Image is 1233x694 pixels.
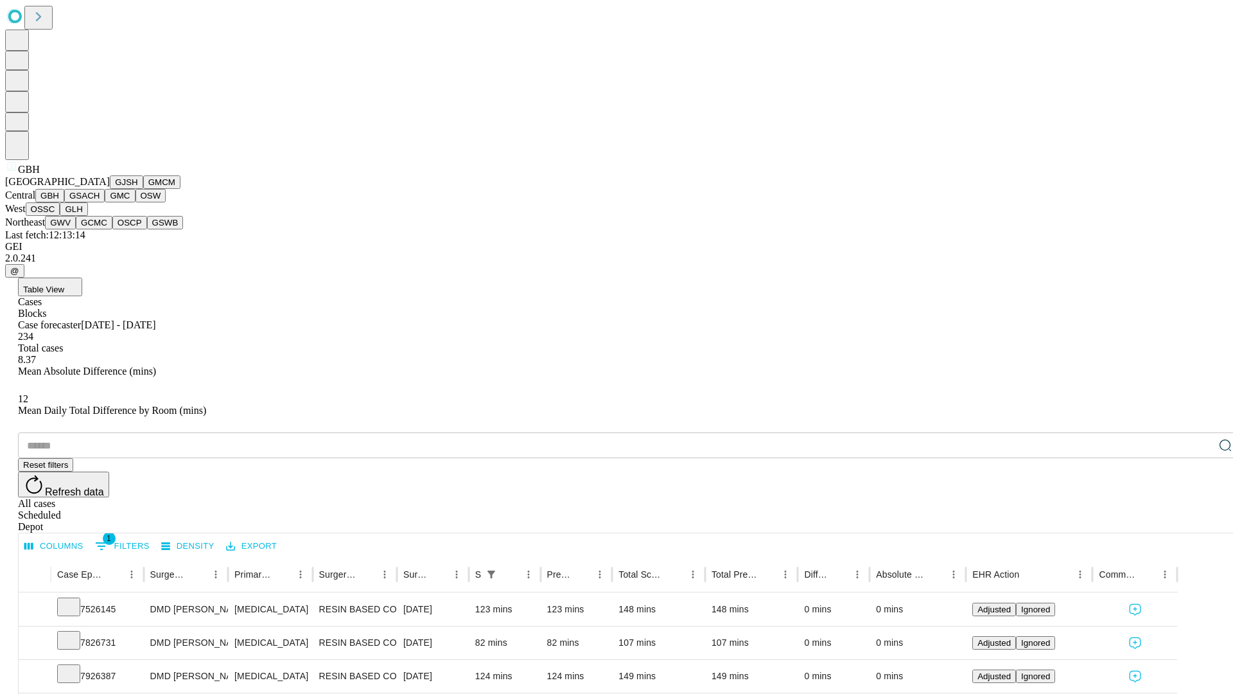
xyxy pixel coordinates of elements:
[684,565,702,583] button: Menu
[150,593,222,626] div: DMD [PERSON_NAME] M Dmd
[10,266,19,276] span: @
[57,569,103,580] div: Case Epic Id
[876,627,959,659] div: 0 mins
[618,660,699,693] div: 149 mins
[430,565,448,583] button: Sort
[292,565,310,583] button: Menu
[150,660,222,693] div: DMD [PERSON_NAME] M Dmd
[23,285,64,294] span: Table View
[475,593,534,626] div: 123 mins
[207,565,225,583] button: Menu
[547,569,572,580] div: Predicted In Room Duration
[234,660,306,693] div: [MEDICAL_DATA]
[804,660,863,693] div: 0 mins
[403,627,462,659] div: [DATE]
[403,593,462,626] div: [DATE]
[18,393,28,404] span: 12
[5,190,35,200] span: Central
[1020,565,1038,583] button: Sort
[18,319,81,330] span: Case forecaster
[18,472,109,497] button: Refresh data
[475,660,534,693] div: 124 mins
[81,319,155,330] span: [DATE] - [DATE]
[5,176,110,187] span: [GEOGRAPHIC_DATA]
[977,672,1011,681] span: Adjusted
[25,666,44,688] button: Expand
[57,593,137,626] div: 7526145
[712,593,792,626] div: 148 mins
[18,354,36,365] span: 8.37
[547,660,606,693] div: 124 mins
[234,593,306,626] div: [MEDICAL_DATA]
[45,486,104,497] span: Refresh data
[18,458,73,472] button: Reset filters
[547,593,606,626] div: 123 mins
[110,175,143,189] button: GJSH
[223,537,280,556] button: Export
[60,202,87,216] button: GLH
[5,241,1228,253] div: GEI
[547,627,606,659] div: 82 mins
[21,537,87,556] button: Select columns
[358,565,376,583] button: Sort
[136,189,166,202] button: OSW
[26,202,60,216] button: OSSC
[475,569,481,580] div: Scheduled In Room Duration
[1021,672,1050,681] span: Ignored
[23,460,68,470] span: Reset filters
[972,603,1016,616] button: Adjusted
[5,203,26,214] span: West
[1099,569,1136,580] div: Comments
[804,627,863,659] div: 0 mins
[618,593,699,626] div: 148 mins
[876,660,959,693] div: 0 mins
[5,217,45,227] span: Northeast
[319,593,390,626] div: RESIN BASED COMPOSITE 3 SURFACES, POSTERIOR
[158,537,218,556] button: Density
[234,627,306,659] div: [MEDICAL_DATA]
[403,660,462,693] div: [DATE]
[143,175,180,189] button: GMCM
[18,343,63,353] span: Total cases
[876,569,925,580] div: Absolute Difference
[112,216,147,229] button: OSCP
[76,216,112,229] button: GCMC
[64,189,105,202] button: GSACH
[972,670,1016,683] button: Adjusted
[804,593,863,626] div: 0 mins
[274,565,292,583] button: Sort
[18,278,82,296] button: Table View
[319,569,356,580] div: Surgery Name
[448,565,466,583] button: Menu
[776,565,794,583] button: Menu
[502,565,520,583] button: Sort
[1016,603,1055,616] button: Ignored
[876,593,959,626] div: 0 mins
[482,565,500,583] div: 1 active filter
[475,627,534,659] div: 82 mins
[103,532,116,545] span: 1
[666,565,684,583] button: Sort
[189,565,207,583] button: Sort
[319,627,390,659] div: RESIN BASED COMPOSITE 2 SURFACES, POSTERIOR
[758,565,776,583] button: Sort
[830,565,848,583] button: Sort
[5,264,24,278] button: @
[1016,636,1055,650] button: Ignored
[5,253,1228,264] div: 2.0.241
[18,405,206,416] span: Mean Daily Total Difference by Room (mins)
[35,189,64,202] button: GBH
[712,627,792,659] div: 107 mins
[150,627,222,659] div: DMD [PERSON_NAME] M Dmd
[57,627,137,659] div: 7826731
[972,636,1016,650] button: Adjusted
[403,569,428,580] div: Surgery Date
[45,216,76,229] button: GWV
[573,565,591,583] button: Sort
[1016,670,1055,683] button: Ignored
[848,565,866,583] button: Menu
[234,569,272,580] div: Primary Service
[92,536,153,556] button: Show filters
[105,189,135,202] button: GMC
[18,164,40,175] span: GBH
